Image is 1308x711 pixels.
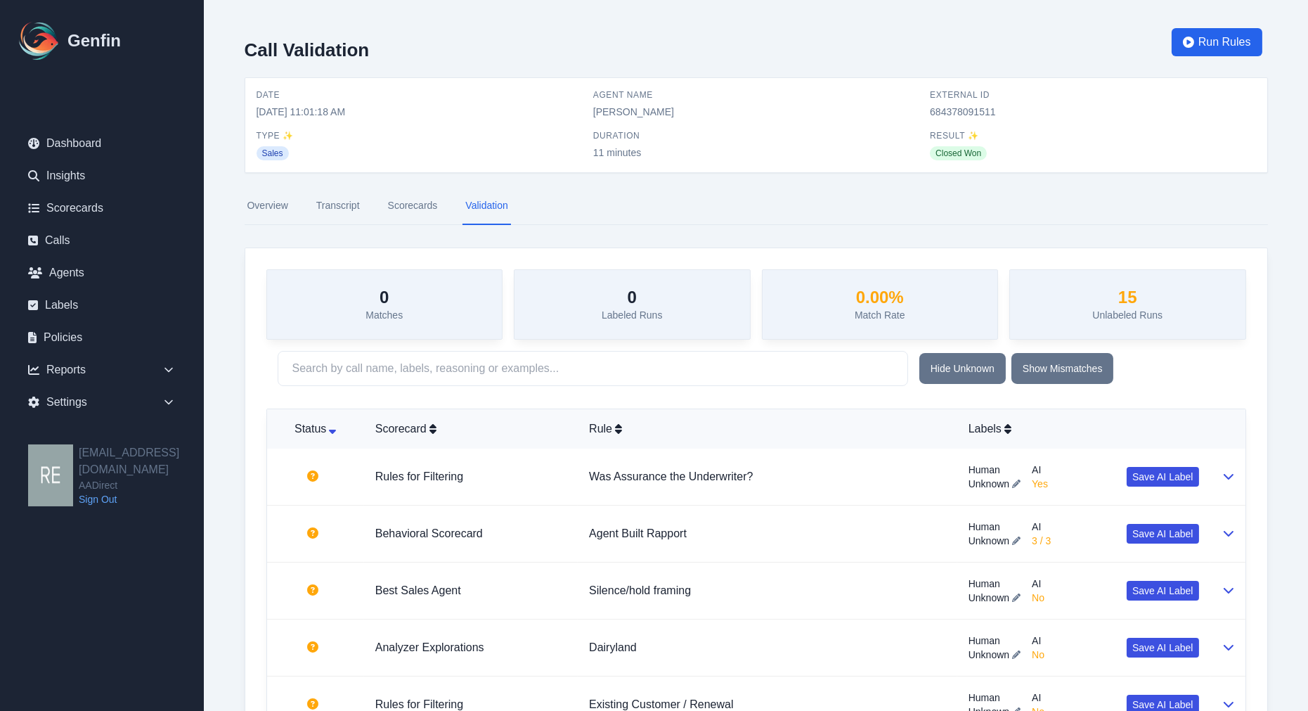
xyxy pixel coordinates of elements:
[375,527,483,539] a: Behavioral Scorecard
[1011,353,1114,384] button: Show Mismatches
[589,421,946,437] div: Rule
[1032,634,1044,648] span: AI
[257,130,582,141] span: Type ✨
[919,353,1006,384] button: Hide Unknown
[278,421,353,437] div: Status
[855,287,905,308] h3: 0.00 %
[79,444,204,478] h2: [EMAIL_ADDRESS][DOMAIN_NAME]
[375,421,566,437] div: Scorecard
[1132,641,1193,655] span: Save AI Label
[28,444,73,506] img: resqueda@aadirect.com
[969,648,1009,662] span: Unknown
[602,308,662,322] p: Labeled Runs
[969,577,1021,591] span: Human
[257,105,582,119] span: [DATE] 11:01:18 AM
[17,162,187,190] a: Insights
[365,287,403,308] h3: 0
[602,287,662,308] h3: 0
[17,194,187,222] a: Scorecards
[375,641,484,653] a: Analyzer Explorations
[930,130,1255,141] span: Result ✨
[969,477,1009,491] span: Unknown
[375,470,463,482] a: Rules for Filtering
[257,89,582,101] span: Date
[589,470,753,482] a: Was Assurance the Underwriter?
[1127,467,1198,487] button: Save AI Label
[593,146,919,160] span: 11 minutes
[67,30,121,52] h1: Genfin
[1172,28,1262,56] button: Run Rules
[375,584,461,596] a: Best Sales Agent
[969,520,1021,534] span: Human
[930,89,1255,101] span: External ID
[969,691,1021,705] span: Human
[79,492,204,506] a: Sign Out
[930,146,987,160] span: Closed Won
[589,698,733,710] a: Existing Customer / Renewal
[969,634,1021,648] span: Human
[1032,648,1044,662] span: No
[593,89,919,101] span: Agent Name
[1132,470,1193,484] span: Save AI Label
[930,105,1255,119] span: 684378091511
[589,641,637,653] a: Dairyland
[1092,287,1163,308] h3: 15
[593,130,919,141] span: Duration
[1032,591,1044,605] span: No
[385,187,441,225] a: Scorecards
[245,187,1268,225] nav: Tabs
[1032,463,1048,477] span: AI
[969,463,1021,477] span: Human
[462,187,510,225] a: Validation
[17,356,187,384] div: Reports
[969,591,1009,605] span: Unknown
[245,39,370,60] h2: Call Validation
[969,421,1199,437] div: Labels
[17,259,187,287] a: Agents
[17,129,187,158] a: Dashboard
[17,324,187,352] a: Policies
[1032,691,1044,705] span: AI
[313,187,363,225] a: Transcript
[365,308,403,322] p: Matches
[1032,477,1048,491] span: Yes
[17,226,187,255] a: Calls
[278,351,908,386] input: Search by call name, labels, reasoning or examples...
[1198,34,1251,51] span: Run Rules
[589,584,691,596] a: Silence/hold framing
[969,534,1009,548] span: Unknown
[375,698,463,710] a: Rules for Filtering
[855,308,905,322] p: Match Rate
[17,291,187,319] a: Labels
[1127,581,1198,601] button: Save AI Label
[1032,534,1051,548] span: 3 / 3
[1032,577,1044,591] span: AI
[589,527,687,539] a: Agent Built Rapport
[1032,520,1051,534] span: AI
[1092,308,1163,322] p: Unlabeled Runs
[1132,527,1193,541] span: Save AI Label
[257,146,289,160] span: Sales
[79,478,204,492] span: AADirect
[1127,638,1198,658] button: Save AI Label
[245,187,291,225] a: Overview
[593,106,674,117] a: [PERSON_NAME]
[1127,524,1198,544] button: Save AI Label
[17,388,187,416] div: Settings
[17,18,62,63] img: Logo
[1132,584,1193,598] span: Save AI Label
